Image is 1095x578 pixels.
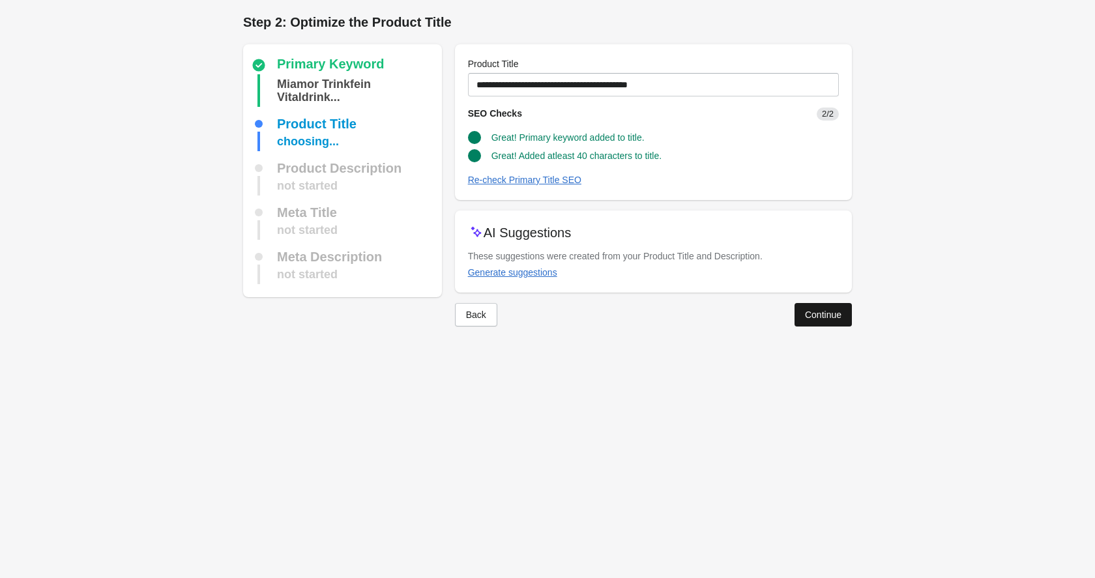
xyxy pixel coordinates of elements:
div: Re-check Primary Title SEO [468,175,581,185]
h1: Step 2: Optimize the Product Title [243,13,852,31]
span: Great! Added atleast 40 characters to title. [491,151,662,161]
div: Product Description [277,162,401,175]
button: Back [455,303,497,326]
button: Re-check Primary Title SEO [463,168,587,192]
div: not started [277,265,338,284]
button: Continue [795,303,852,326]
div: Generate suggestions [468,267,557,278]
button: Generate suggestions [463,261,562,284]
p: AI Suggestions [484,224,572,242]
div: Primary Keyword [277,57,385,73]
div: Miamor Trinkfein Vitaldrink with chicken 135ml [277,74,437,107]
label: Product Title [468,57,519,70]
div: choosing... [277,132,339,151]
span: 2/2 [817,108,839,121]
div: Meta Description [277,250,382,263]
div: Product Title [277,117,357,130]
div: Back [466,310,486,320]
div: Meta Title [277,206,337,219]
div: Continue [805,310,841,320]
span: These suggestions were created from your Product Title and Description. [468,251,763,261]
span: SEO Checks [468,108,522,119]
span: Great! Primary keyword added to title. [491,132,645,143]
div: not started [277,176,338,195]
div: not started [277,220,338,240]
